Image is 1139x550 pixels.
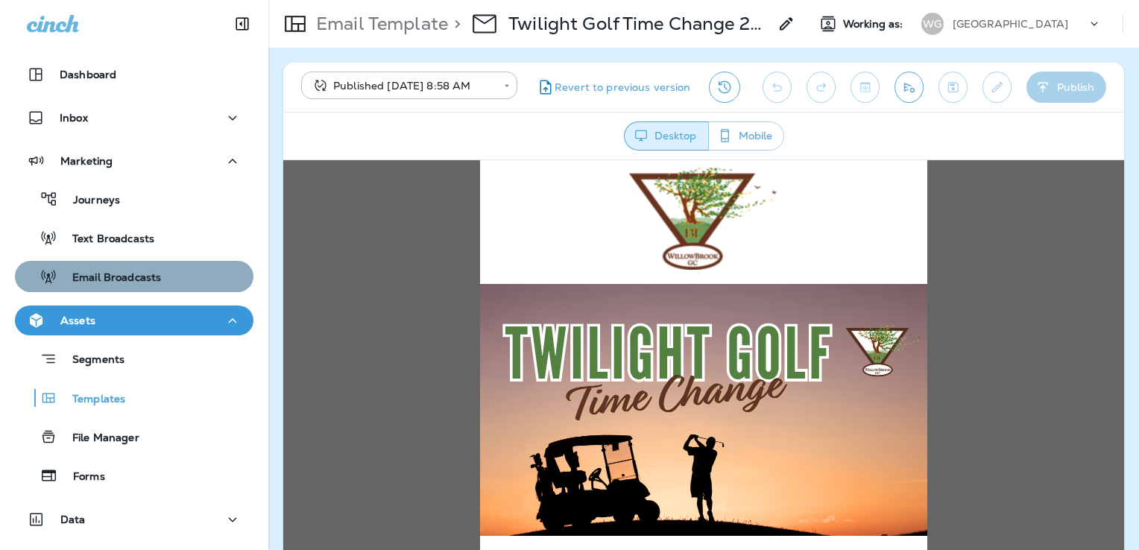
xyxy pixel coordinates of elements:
[895,72,924,103] button: Send test email
[508,13,769,35] p: Twilight Golf Time Change 2025 - 9/16
[15,343,253,375] button: Segments
[15,60,253,89] button: Dashboard
[15,382,253,414] button: Templates
[60,112,88,124] p: Inbox
[555,80,691,95] span: Revert to previous version
[843,18,906,31] span: Working as:
[15,505,253,534] button: Data
[57,233,154,247] p: Text Broadcasts
[15,183,253,215] button: Journeys
[529,72,697,103] button: Revert to previous version
[312,78,493,93] div: Published [DATE] 8:58 AM
[15,222,253,253] button: Text Broadcasts
[57,353,124,368] p: Segments
[15,421,253,452] button: File Manager
[58,470,105,484] p: Forms
[15,146,253,176] button: Marketing
[60,155,113,167] p: Marketing
[448,13,461,35] p: >
[624,121,709,151] button: Desktop
[57,393,125,407] p: Templates
[709,72,740,103] button: View Changelog
[310,401,531,420] strong: 🚨Twilight Golf Time Change🚨
[15,261,253,292] button: Email Broadcasts
[60,513,86,525] p: Data
[15,103,253,133] button: Inbox
[310,13,448,35] p: Email Template
[197,124,644,376] img: Willowbrook-GC--Twilight-Time-Change-2025---Blog.png
[953,18,1068,30] p: [GEOGRAPHIC_DATA]
[60,69,116,80] p: Dashboard
[221,9,263,39] button: Collapse Sidebar
[57,271,161,285] p: Email Broadcasts
[708,121,784,151] button: Mobile
[57,432,139,446] p: File Manager
[921,13,944,35] div: WG
[15,306,253,335] button: Assets
[60,314,95,326] p: Assets
[15,460,253,491] button: Forms
[346,7,493,110] img: WB-Logo.png
[58,194,120,208] p: Journeys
